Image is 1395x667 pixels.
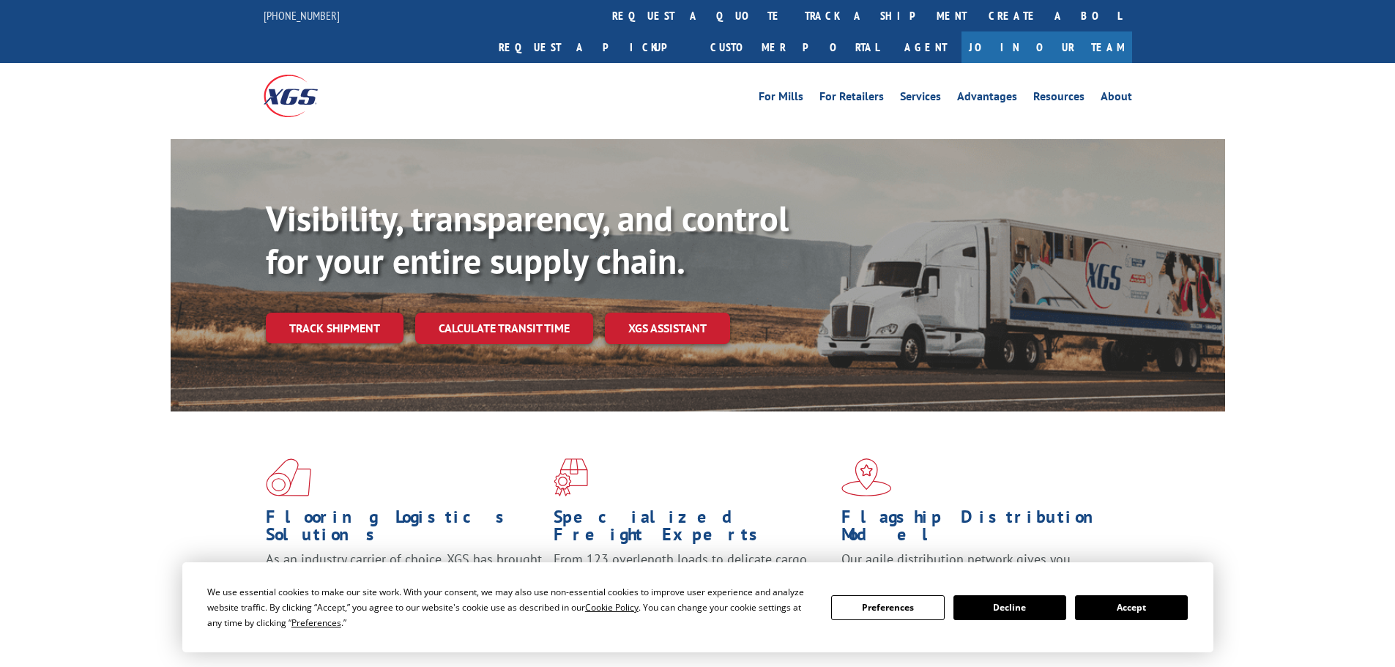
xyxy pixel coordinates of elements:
[841,458,892,496] img: xgs-icon-flagship-distribution-model-red
[841,551,1111,585] span: Our agile distribution network gives you nationwide inventory management on demand.
[841,508,1118,551] h1: Flagship Distribution Model
[900,91,941,107] a: Services
[266,508,543,551] h1: Flooring Logistics Solutions
[605,313,730,344] a: XGS ASSISTANT
[554,508,830,551] h1: Specialized Freight Experts
[266,551,542,603] span: As an industry carrier of choice, XGS has brought innovation and dedication to flooring logistics...
[264,8,340,23] a: [PHONE_NUMBER]
[961,31,1132,63] a: Join Our Team
[488,31,699,63] a: Request a pickup
[207,584,814,630] div: We use essential cookies to make our site work. With your consent, we may also use non-essential ...
[957,91,1017,107] a: Advantages
[266,313,403,343] a: Track shipment
[554,458,588,496] img: xgs-icon-focused-on-flooring-red
[291,616,341,629] span: Preferences
[585,601,639,614] span: Cookie Policy
[1101,91,1132,107] a: About
[415,313,593,344] a: Calculate transit time
[890,31,961,63] a: Agent
[266,458,311,496] img: xgs-icon-total-supply-chain-intelligence-red
[1033,91,1085,107] a: Resources
[1075,595,1188,620] button: Accept
[819,91,884,107] a: For Retailers
[831,595,944,620] button: Preferences
[759,91,803,107] a: For Mills
[554,551,830,616] p: From 123 overlength loads to delicate cargo, our experienced staff knows the best way to move you...
[953,595,1066,620] button: Decline
[182,562,1213,652] div: Cookie Consent Prompt
[266,195,789,283] b: Visibility, transparency, and control for your entire supply chain.
[699,31,890,63] a: Customer Portal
